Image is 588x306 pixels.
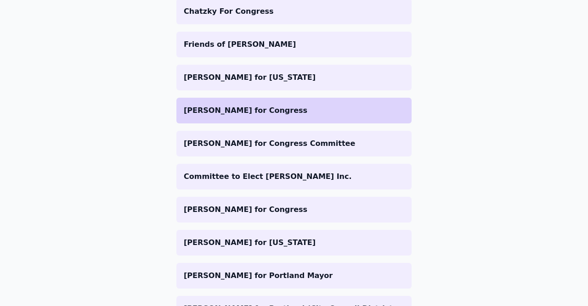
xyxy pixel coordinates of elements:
[184,138,404,149] p: [PERSON_NAME] for Congress Committee
[184,39,404,50] p: Friends of [PERSON_NAME]
[176,263,412,289] a: [PERSON_NAME] for Portland Mayor
[184,204,404,215] p: [PERSON_NAME] for Congress
[184,270,404,281] p: [PERSON_NAME] for Portland Mayor
[184,237,404,248] p: [PERSON_NAME] for [US_STATE]
[176,230,412,256] a: [PERSON_NAME] for [US_STATE]
[176,65,412,90] a: [PERSON_NAME] for [US_STATE]
[176,32,412,57] a: Friends of [PERSON_NAME]
[184,72,404,83] p: [PERSON_NAME] for [US_STATE]
[176,98,412,123] a: [PERSON_NAME] for Congress
[184,6,404,17] p: Chatzky For Congress
[176,197,412,223] a: [PERSON_NAME] for Congress
[184,105,404,116] p: [PERSON_NAME] for Congress
[176,164,412,189] a: Committee to Elect [PERSON_NAME] Inc.
[184,171,404,182] p: Committee to Elect [PERSON_NAME] Inc.
[176,131,412,156] a: [PERSON_NAME] for Congress Committee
